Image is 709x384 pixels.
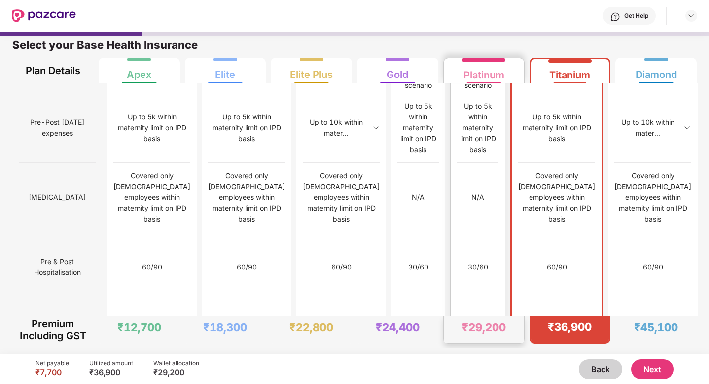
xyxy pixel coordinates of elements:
[683,124,691,132] img: svg+xml;base64,PHN2ZyBpZD0iRHJvcGRvd24tMzJ4MzIiIHhtbG5zPSJodHRwOi8vd3d3LnczLm9yZy8yMDAwL3N2ZyIgd2...
[117,320,161,334] div: ₹12,700
[153,367,199,377] div: ₹29,200
[579,359,622,379] button: Back
[387,61,408,80] div: Gold
[408,262,428,272] div: 30/60
[19,316,87,344] div: Premium Including GST
[208,112,285,144] div: Up to 5k within maternity limit on IPD basis
[634,320,678,334] div: ₹45,100
[29,188,86,207] span: [MEDICAL_DATA]
[203,320,247,334] div: ₹18,300
[215,61,235,80] div: Elite
[372,124,380,132] img: svg+xml;base64,PHN2ZyBpZD0iRHJvcGRvd24tMzJ4MzIiIHhtbG5zPSJodHRwOi8vd3d3LnczLm9yZy8yMDAwL3N2ZyIgd2...
[12,9,76,22] img: New Pazcare Logo
[35,359,69,367] div: Net payable
[636,61,677,80] div: Diamond
[237,262,257,272] div: 60/90
[412,192,425,203] div: N/A
[549,61,590,81] div: Titanium
[19,113,96,143] span: Pre-Post [DATE] expenses
[397,101,439,155] div: Up to 5k within maternity limit on IPD basis
[614,117,681,139] div: Up to 10k within mater...
[376,320,420,334] div: ₹24,400
[127,61,151,80] div: Apex
[303,117,369,139] div: Up to 10k within mater...
[19,252,96,282] span: Pre & Post Hospitalisation
[153,359,199,367] div: Wallet allocation
[518,170,595,225] div: Covered only [DEMOGRAPHIC_DATA] employees within maternity limit on IPD basis
[547,262,567,272] div: 60/90
[643,262,663,272] div: 60/90
[12,38,697,58] div: Select your Base Health Insurance
[614,170,691,225] div: Covered only [DEMOGRAPHIC_DATA] employees within maternity limit on IPD basis
[19,58,87,83] div: Plan Details
[610,12,620,22] img: svg+xml;base64,PHN2ZyBpZD0iSGVscC0zMngzMiIgeG1sbnM9Imh0dHA6Ly93d3cudzMub3JnLzIwMDAvc3ZnIiB3aWR0aD...
[35,367,69,377] div: ₹7,700
[303,170,380,225] div: Covered only [DEMOGRAPHIC_DATA] employees within maternity limit on IPD basis
[463,61,504,81] div: Platinum
[687,12,695,20] img: svg+xml;base64,PHN2ZyBpZD0iRHJvcGRvd24tMzJ4MzIiIHhtbG5zPSJodHRwOi8vd3d3LnczLm9yZy8yMDAwL3N2ZyIgd2...
[89,359,133,367] div: Utilized amount
[548,320,592,334] div: ₹36,900
[290,61,333,80] div: Elite Plus
[89,367,133,377] div: ₹36,900
[142,262,162,272] div: 60/90
[208,170,285,225] div: Covered only [DEMOGRAPHIC_DATA] employees within maternity limit on IPD basis
[471,192,484,203] div: N/A
[624,12,648,20] div: Get Help
[457,101,498,155] div: Up to 5k within maternity limit on IPD basis
[631,359,674,379] button: Next
[113,112,190,144] div: Up to 5k within maternity limit on IPD basis
[113,170,190,225] div: Covered only [DEMOGRAPHIC_DATA] employees within maternity limit on IPD basis
[331,262,352,272] div: 60/90
[518,112,595,144] div: Up to 5k within maternity limit on IPD basis
[462,320,506,334] div: ₹29,200
[289,320,333,334] div: ₹22,800
[468,262,488,272] div: 30/60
